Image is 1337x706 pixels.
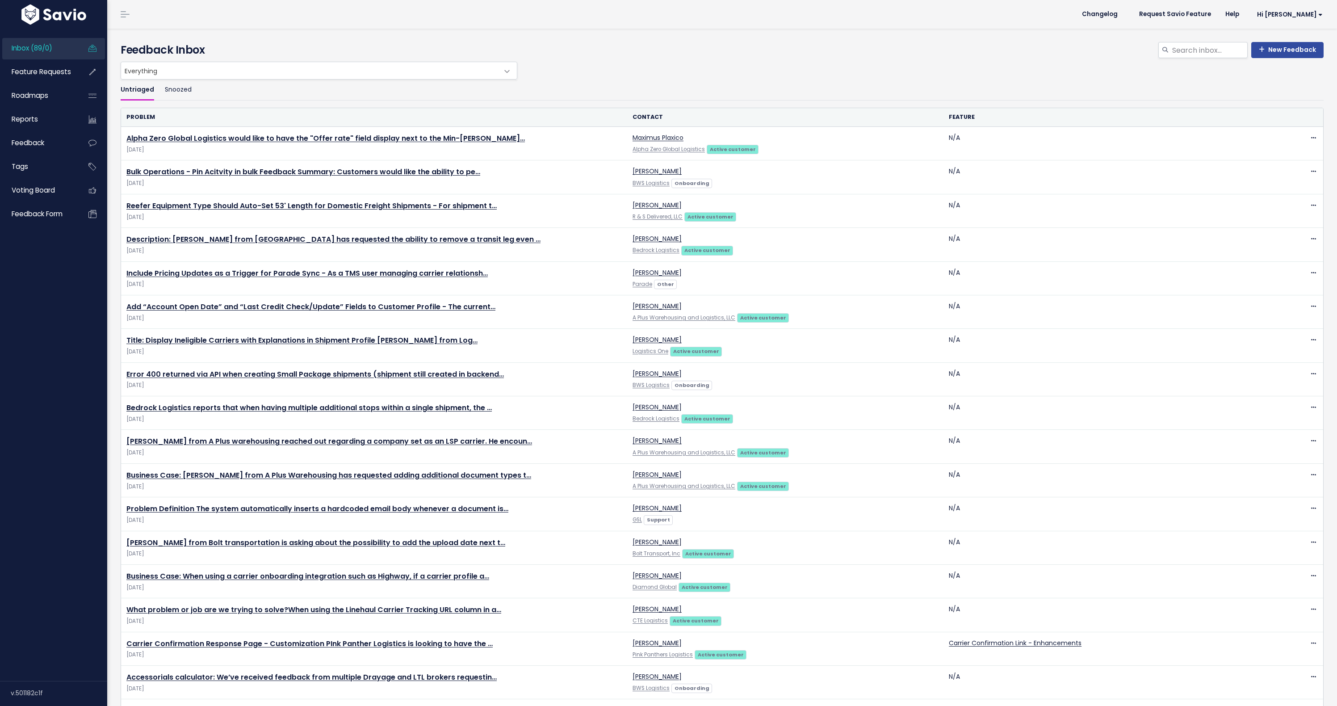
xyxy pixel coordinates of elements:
ul: Filter feature requests [121,80,1324,101]
a: Voting Board [2,180,74,201]
a: Active customer [681,414,733,423]
a: [PERSON_NAME] [633,201,682,210]
a: Request Savio Feature [1132,8,1218,21]
span: [DATE] [126,314,622,323]
a: Onboarding [671,683,712,692]
span: [DATE] [126,684,622,693]
strong: Active customer [740,314,786,321]
strong: Active customer [687,213,733,220]
a: [PERSON_NAME] [633,403,682,412]
strong: Active customer [710,146,756,153]
a: Active customer [670,616,721,625]
a: Inbox (89/0) [2,38,74,59]
a: Accessorials calculator: We’ve received feedback from multiple Drayage and LTL brokers requestin… [126,672,497,682]
a: [PERSON_NAME] [633,504,682,513]
a: What problem or job are we trying to solve?When using the Linehaul Carrier Tracking URL column in a… [126,605,501,615]
a: Alpha Zero Global Logistics [633,146,705,153]
a: Snoozed [165,80,192,101]
strong: Onboarding [675,180,709,187]
a: Bedrock Logistics reports that when having multiple additional stops within a single shipment, the … [126,403,492,413]
a: A Plus Warehousing and Logistics, LLC [633,314,735,321]
td: N/A [943,228,1260,261]
a: Active customer [682,549,734,558]
a: Title: Display Ineligible Carriers with Explanations in Shipment Profile [PERSON_NAME] from Log… [126,335,478,345]
a: [PERSON_NAME] [633,639,682,647]
a: BWS Logistics [633,180,670,187]
td: N/A [943,396,1260,430]
span: [DATE] [126,448,622,458]
a: Reports [2,109,74,130]
a: [PERSON_NAME] from Bolt transportation is asking about the possibility to add the upload date nex... [126,538,505,548]
a: Pink Panthers Logistics [633,651,693,658]
a: Hi [PERSON_NAME] [1246,8,1330,21]
th: Feature [943,108,1260,126]
a: Active customer [684,212,736,221]
a: Onboarding [671,178,712,187]
td: N/A [943,127,1260,160]
th: Problem [121,108,627,126]
a: [PERSON_NAME] [633,167,682,176]
div: v.501182c1f [11,681,107,705]
a: Carrier Confirmation Link - Enhancements [949,639,1081,647]
strong: Active customer [673,348,719,355]
a: Active customer [681,245,733,254]
a: [PERSON_NAME] [633,335,682,344]
a: Maximus Plaxico [633,133,683,142]
a: Support [644,515,673,524]
span: Roadmaps [12,91,48,100]
span: Feedback [12,138,44,147]
span: [DATE] [126,179,622,188]
strong: Active customer [684,247,730,254]
span: Tags [12,162,28,171]
span: [DATE] [126,415,622,424]
a: Onboarding [671,380,712,389]
input: Search inbox... [1171,42,1248,58]
a: Other [654,279,677,288]
a: Bulk Operations - Pin Acitvity in bulk Feedback Summary: Customers would like the ability to pe… [126,167,480,177]
span: [DATE] [126,347,622,357]
span: [DATE] [126,213,622,222]
strong: Active customer [682,584,728,591]
a: Active customer [737,481,789,490]
span: Hi [PERSON_NAME] [1257,11,1323,18]
a: [PERSON_NAME] [633,302,682,311]
a: [PERSON_NAME] [633,672,682,681]
th: Contact [627,108,943,126]
a: Bedrock Logistics [633,415,679,422]
h4: Feedback Inbox [121,42,1324,58]
td: N/A [943,295,1260,328]
a: Alpha Zero Global Logistics would like to have the "Offer rate" field display next to the Min-[PE... [126,133,525,143]
a: BWS Logistics [633,382,670,389]
a: Active customer [737,313,789,322]
td: N/A [943,463,1260,497]
td: N/A [943,531,1260,564]
a: Parade [633,281,652,288]
a: Active customer [737,448,789,457]
a: Include Pricing Updates as a Trigger for Parade Sync - As a TMS user managing carrier relationsh… [126,268,488,278]
a: [PERSON_NAME] [633,234,682,243]
a: Diamond Global [633,584,677,591]
span: Feedback form [12,209,63,219]
span: Everything [121,62,517,80]
a: Tags [2,156,74,177]
a: Feedback [2,133,74,153]
strong: Active customer [740,483,786,490]
td: N/A [943,261,1260,295]
a: Reefer Equipment Type Should Auto-Set 53' Length for Domestic Freight Shipments - For shipment t… [126,201,497,211]
a: Error 400 returned via API when creating Small Package shipments (shipment still created in backend… [126,369,504,379]
td: N/A [943,497,1260,531]
a: CTE Logistics [633,617,668,624]
strong: Support [647,516,670,523]
td: N/A [943,160,1260,194]
a: BWS Logistics [633,685,670,692]
span: Feature Requests [12,67,71,76]
span: [DATE] [126,381,622,390]
span: [DATE] [126,516,622,525]
strong: Active customer [740,449,786,456]
a: Roadmaps [2,85,74,106]
a: [PERSON_NAME] [633,538,682,546]
strong: Active customer [673,617,719,624]
strong: Other [657,281,674,288]
td: N/A [943,666,1260,699]
a: [PERSON_NAME] [633,369,682,378]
